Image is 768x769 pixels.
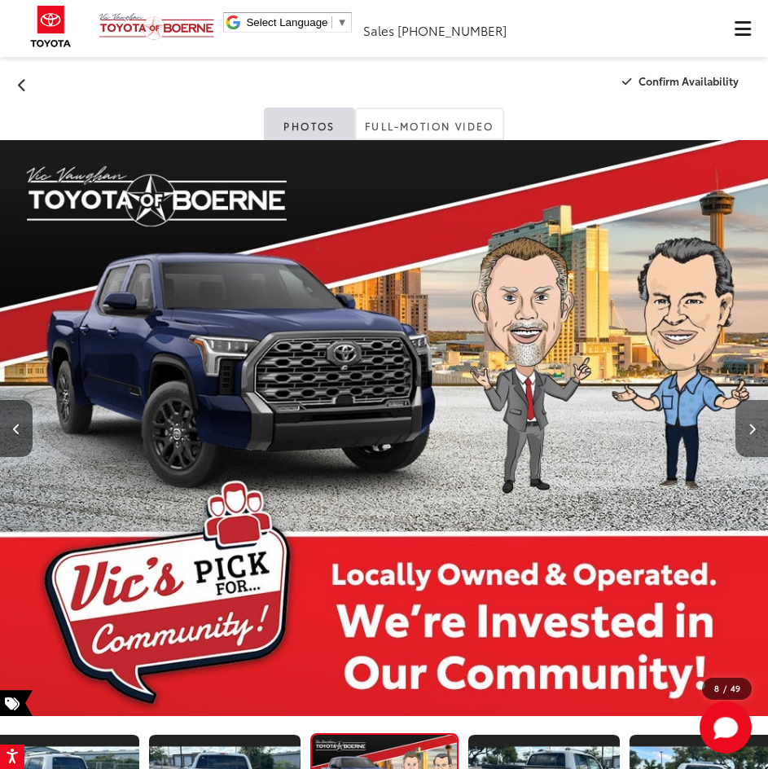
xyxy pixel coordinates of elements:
[336,16,347,29] span: ▼
[355,108,504,140] a: Full-Motion Video
[722,683,728,694] span: /
[639,73,739,88] span: Confirm Availability
[714,682,719,694] span: 8
[613,67,753,95] button: Confirm Availability
[363,21,394,39] span: Sales
[264,108,355,140] a: Photos
[246,16,327,29] span: Select Language
[731,682,740,694] span: 49
[700,701,752,754] button: Toggle Chat Window
[397,21,507,39] span: [PHONE_NUMBER]
[246,16,347,29] a: Select Language​
[99,12,215,41] img: Vic Vaughan Toyota of Boerne
[700,701,752,754] svg: Start Chat
[735,400,768,457] button: Next image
